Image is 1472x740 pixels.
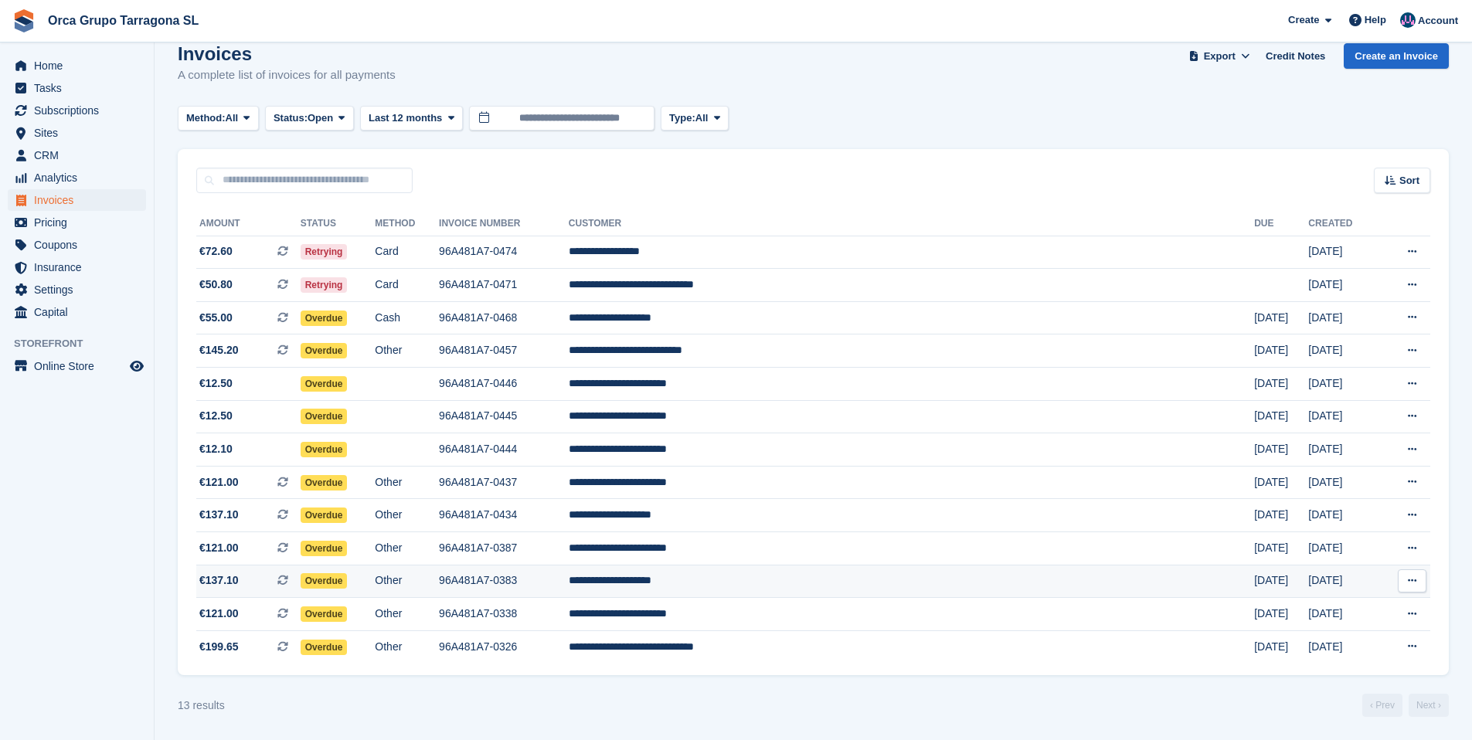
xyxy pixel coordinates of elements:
[301,212,376,236] th: Status
[1254,499,1308,532] td: [DATE]
[8,144,146,166] a: menu
[1254,532,1308,565] td: [DATE]
[14,336,154,351] span: Storefront
[1260,43,1331,69] a: Credit Notes
[439,301,569,334] td: 96A481A7-0468
[199,243,233,260] span: €72.60
[375,532,439,565] td: Other
[1365,12,1386,28] span: Help
[439,368,569,401] td: 96A481A7-0446
[199,572,239,589] span: €137.10
[1418,13,1458,29] span: Account
[34,167,127,188] span: Analytics
[301,640,348,655] span: Overdue
[8,234,146,256] a: menu
[34,189,127,211] span: Invoices
[661,106,729,131] button: Type: All
[274,110,308,126] span: Status:
[178,698,225,714] div: 13 results
[8,77,146,99] a: menu
[178,106,259,131] button: Method: All
[1308,301,1379,334] td: [DATE]
[669,110,695,126] span: Type:
[178,43,396,64] h1: Invoices
[34,212,127,233] span: Pricing
[308,110,333,126] span: Open
[1308,400,1379,433] td: [DATE]
[301,541,348,556] span: Overdue
[1254,400,1308,433] td: [DATE]
[199,606,239,622] span: €121.00
[375,499,439,532] td: Other
[301,475,348,491] span: Overdue
[439,269,569,302] td: 96A481A7-0471
[1409,694,1449,717] a: Next
[199,375,233,392] span: €12.50
[569,212,1254,236] th: Customer
[8,301,146,323] a: menu
[8,122,146,144] a: menu
[1399,173,1419,188] span: Sort
[8,55,146,76] a: menu
[439,532,569,565] td: 96A481A7-0387
[199,342,239,358] span: €145.20
[1254,212,1308,236] th: Due
[375,466,439,499] td: Other
[34,234,127,256] span: Coupons
[301,507,348,523] span: Overdue
[1400,12,1416,28] img: ADMIN MANAGMENT
[1308,630,1379,663] td: [DATE]
[178,66,396,84] p: A complete list of invoices for all payments
[34,301,127,323] span: Capital
[34,256,127,278] span: Insurance
[199,540,239,556] span: €121.00
[1308,433,1379,467] td: [DATE]
[439,433,569,467] td: 96A481A7-0444
[695,110,709,126] span: All
[1308,598,1379,631] td: [DATE]
[439,236,569,269] td: 96A481A7-0474
[375,630,439,663] td: Other
[1254,630,1308,663] td: [DATE]
[34,279,127,300] span: Settings
[1254,466,1308,499] td: [DATE]
[34,355,127,377] span: Online Store
[199,310,233,326] span: €55.00
[1254,598,1308,631] td: [DATE]
[301,277,348,293] span: Retrying
[199,639,239,655] span: €199.65
[375,565,439,598] td: Other
[1308,499,1379,532] td: [DATE]
[186,110,226,126] span: Method:
[1204,49,1236,64] span: Export
[199,277,233,293] span: €50.80
[1254,334,1308,368] td: [DATE]
[8,167,146,188] a: menu
[34,144,127,166] span: CRM
[8,189,146,211] a: menu
[301,376,348,392] span: Overdue
[439,630,569,663] td: 96A481A7-0326
[301,442,348,457] span: Overdue
[369,110,442,126] span: Last 12 months
[127,357,146,375] a: Preview store
[301,573,348,589] span: Overdue
[34,55,127,76] span: Home
[1308,212,1379,236] th: Created
[301,409,348,424] span: Overdue
[301,311,348,326] span: Overdue
[439,466,569,499] td: 96A481A7-0437
[439,565,569,598] td: 96A481A7-0383
[1288,12,1319,28] span: Create
[439,212,569,236] th: Invoice Number
[1185,43,1253,69] button: Export
[8,279,146,300] a: menu
[42,8,205,33] a: Orca Grupo Tarragona SL
[439,334,569,368] td: 96A481A7-0457
[34,100,127,121] span: Subscriptions
[265,106,354,131] button: Status: Open
[301,343,348,358] span: Overdue
[199,408,233,424] span: €12.50
[199,441,233,457] span: €12.10
[199,507,239,523] span: €137.10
